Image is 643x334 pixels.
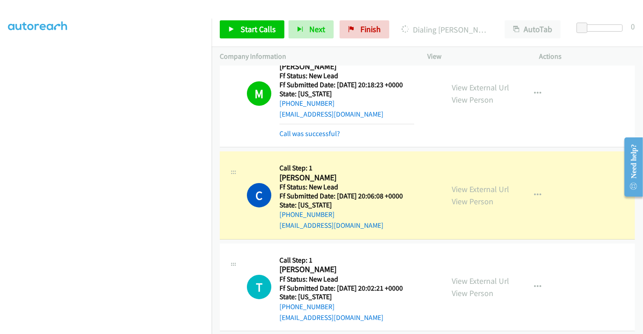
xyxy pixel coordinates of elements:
p: Actions [539,51,635,62]
h5: State: [US_STATE] [279,89,414,99]
a: View External Url [452,184,509,194]
h2: [PERSON_NAME] [279,264,403,275]
span: Start Calls [241,24,276,34]
h1: C [247,183,271,207]
p: Company Information [220,51,411,62]
a: [EMAIL_ADDRESS][DOMAIN_NAME] [279,110,383,118]
a: Call was successful? [279,129,340,138]
h5: Ff Submitted Date: [DATE] 20:06:08 +0000 [279,192,414,201]
a: [PHONE_NUMBER] [279,302,335,311]
h5: Ff Submitted Date: [DATE] 20:18:23 +0000 [279,80,414,89]
div: Delay between calls (in seconds) [581,24,623,32]
div: 0 [631,20,635,33]
h5: Ff Status: New Lead [279,275,403,284]
h5: Call Step: 1 [279,256,403,265]
a: [EMAIL_ADDRESS][DOMAIN_NAME] [279,313,383,322]
a: [PHONE_NUMBER] [279,210,335,219]
span: Next [309,24,325,34]
a: View External Url [452,82,509,93]
a: Start Calls [220,20,284,38]
h5: State: [US_STATE] [279,201,414,210]
button: AutoTab [505,20,561,38]
h5: Call Step: 1 [279,164,414,173]
a: [EMAIL_ADDRESS][DOMAIN_NAME] [279,221,383,230]
a: View Person [452,288,493,298]
h5: State: [US_STATE] [279,292,403,301]
h5: Ff Submitted Date: [DATE] 20:02:21 +0000 [279,284,403,293]
h2: [PERSON_NAME] [279,173,414,183]
a: View Person [452,94,493,105]
h5: Ff Status: New Lead [279,183,414,192]
h1: T [247,275,271,299]
a: View External Url [452,276,509,286]
button: Next [288,20,334,38]
iframe: Resource Center [617,131,643,203]
p: View [427,51,523,62]
h2: [PERSON_NAME] [279,61,414,72]
p: Dialing [PERSON_NAME] [402,24,488,36]
span: Finish [360,24,381,34]
a: [PHONE_NUMBER] [279,99,335,108]
a: Finish [340,20,389,38]
h1: M [247,81,271,106]
h5: Ff Status: New Lead [279,71,414,80]
a: View Person [452,196,493,207]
